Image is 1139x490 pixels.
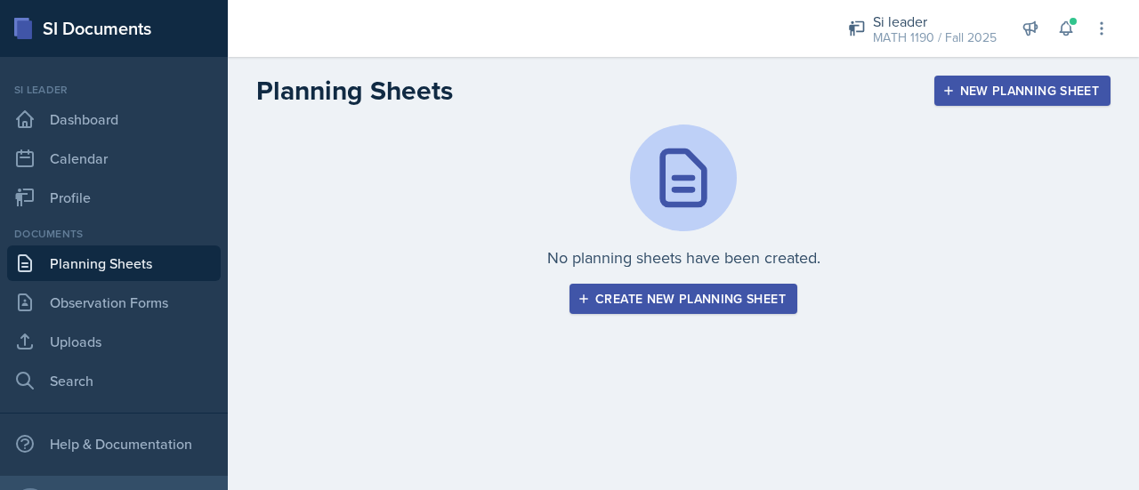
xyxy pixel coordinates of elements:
[581,292,786,306] div: Create new planning sheet
[7,426,221,462] div: Help & Documentation
[547,245,820,269] p: No planning sheets have been created.
[934,76,1111,106] button: New Planning Sheet
[7,101,221,137] a: Dashboard
[873,28,997,47] div: MATH 1190 / Fall 2025
[7,324,221,359] a: Uploads
[946,84,1099,98] div: New Planning Sheet
[7,285,221,320] a: Observation Forms
[873,11,997,32] div: Si leader
[569,284,797,314] button: Create new planning sheet
[7,141,221,176] a: Calendar
[7,226,221,242] div: Documents
[256,75,453,107] h2: Planning Sheets
[7,363,221,398] a: Search
[7,180,221,215] a: Profile
[7,245,221,281] a: Planning Sheets
[7,82,221,98] div: Si leader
